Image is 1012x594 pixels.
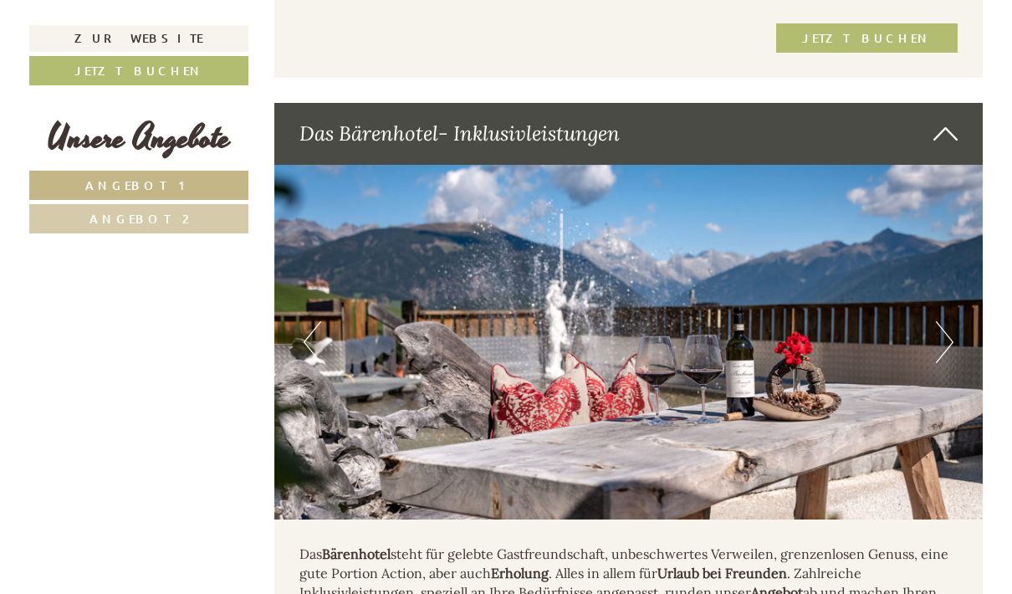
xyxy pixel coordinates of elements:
span: Angebot 1 [85,177,193,193]
button: Previous [304,321,321,363]
a: Jetzt buchen [29,56,248,85]
a: Zur Website [29,25,248,52]
div: Das Bärenhotel- Inklusivleistungen [274,103,984,165]
strong: Bärenhotel [322,545,391,562]
strong: Erholung [491,565,549,581]
strong: Urlaub bei Freunden [657,565,787,581]
button: Next [936,321,953,363]
a: Jetzt buchen [776,23,958,53]
div: Unsere Angebote [29,115,248,162]
span: Angebot 2 [89,211,189,227]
